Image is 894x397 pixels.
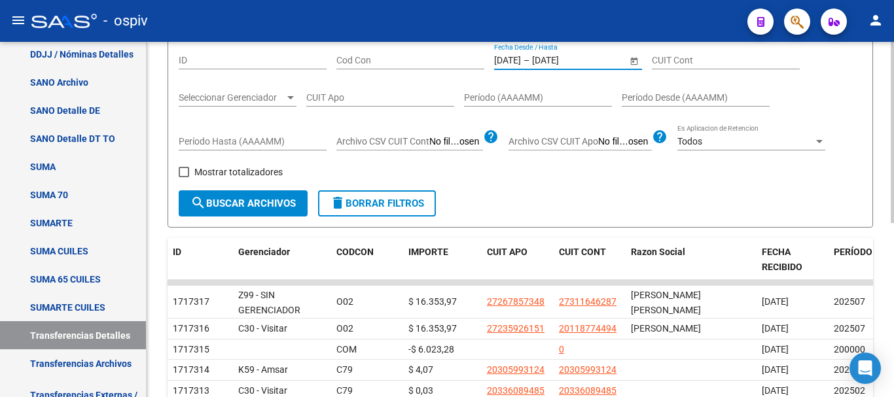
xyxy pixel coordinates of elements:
span: $ 0,03 [408,385,433,396]
span: CODCON [336,247,374,257]
span: Mostrar totalizadores [194,164,283,180]
span: Archivo CSV CUIT Apo [509,136,598,147]
span: [DATE] [762,323,789,334]
button: Open calendar [627,54,641,67]
span: [DATE] [762,344,789,354]
datatable-header-cell: CODCON [331,238,377,281]
input: Archivo CSV CUIT Apo [598,136,652,148]
span: Buscar Archivos [190,198,296,209]
span: 202507 [834,323,865,334]
span: 1717314 [173,364,209,375]
mat-icon: help [652,129,668,145]
span: O02 [336,296,353,307]
span: 27235926151 [487,323,545,334]
span: PERÍODO [834,247,872,257]
datatable-header-cell: Gerenciador [233,238,331,281]
span: O02 [336,323,353,334]
span: 202505 [834,364,865,375]
span: 20118774494 [559,323,617,334]
span: $ 4,07 [408,364,433,375]
button: Buscar Archivos [179,190,308,216]
input: Start date [494,55,521,66]
div: Open Intercom Messenger [849,353,881,384]
span: Razon Social [631,247,685,257]
span: 20336089485 [487,385,545,396]
span: – [524,55,529,66]
mat-icon: menu [10,12,26,28]
mat-icon: help [483,129,499,145]
span: 20336089485 [559,385,617,396]
span: 1717315 [173,344,209,354]
span: $ 16.353,97 [408,323,457,334]
span: 27311646287 [559,296,617,307]
span: 1717313 [173,385,209,396]
span: Todos [677,136,702,147]
mat-icon: search [190,195,206,211]
span: C30 - Visitar [238,323,287,334]
span: [DATE] [762,296,789,307]
span: -$ 6.023,28 [408,344,454,354]
button: Borrar Filtros [318,190,436,216]
input: End date [532,55,596,66]
span: [DATE] [762,385,789,396]
span: Z99 - SIN GERENCIADOR [238,290,300,315]
span: 1717317 [173,296,209,307]
span: 20305993124 [559,364,617,375]
span: 1717316 [173,323,209,334]
span: $ 16.353,97 [408,296,457,307]
datatable-header-cell: Razon Social [626,238,757,281]
span: [PERSON_NAME] [PERSON_NAME] [631,290,701,315]
datatable-header-cell: PERÍODO [829,238,881,281]
input: Archivo CSV CUIT Cont [429,136,483,148]
span: Gerenciador [238,247,290,257]
span: K59 - Amsar [238,364,288,375]
span: Archivo CSV CUIT Cont [336,136,429,147]
span: 202502 [834,385,865,396]
span: C79 [336,385,353,396]
span: CUIT CONT [559,247,606,257]
mat-icon: person [868,12,884,28]
span: IMPORTE [408,247,448,257]
span: - ospiv [103,7,148,35]
mat-icon: delete [330,195,346,211]
datatable-header-cell: CUIT CONT [554,238,626,281]
span: 0 [559,344,564,354]
datatable-header-cell: ID [168,238,233,281]
span: ID [173,247,181,257]
span: Seleccionar Gerenciador [179,92,285,103]
span: C79 [336,364,353,375]
datatable-header-cell: CUIT APO [482,238,554,281]
datatable-header-cell: IMPORTE [403,238,482,281]
span: CUIT APO [487,247,527,257]
span: COM [336,344,357,354]
datatable-header-cell: FECHA RECIBIDO [757,238,829,281]
span: [PERSON_NAME] [631,323,701,334]
span: C30 - Visitar [238,385,287,396]
span: FECHA RECIBIDO [762,247,802,272]
span: 202507 [834,296,865,307]
span: 27267857348 [487,296,545,307]
span: 200000 [834,344,865,354]
span: [DATE] [762,364,789,375]
span: Borrar Filtros [330,198,424,209]
span: 20305993124 [487,364,545,375]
